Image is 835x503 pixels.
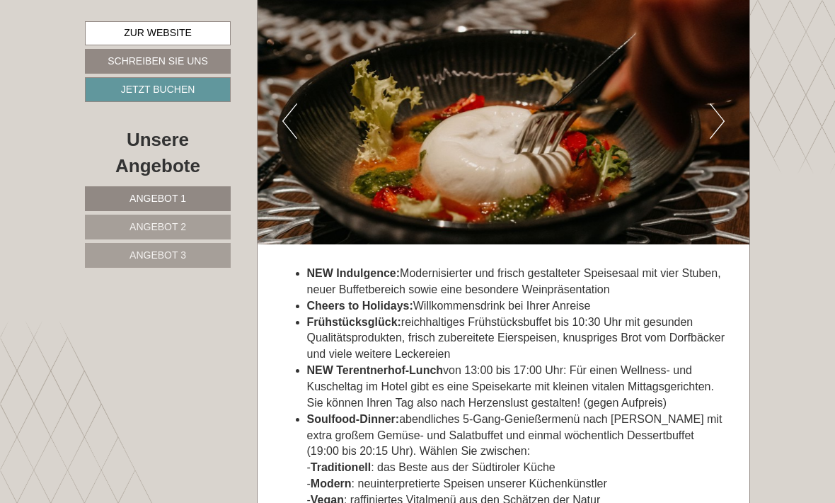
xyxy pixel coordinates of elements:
[85,77,231,102] a: Jetzt buchen
[710,103,725,139] button: Next
[129,221,186,232] span: Angebot 2
[311,461,371,473] strong: Traditionell
[311,477,352,490] strong: Modern
[307,300,591,312] span: Willkommensdrink bei Ihrer Anreise
[129,193,186,204] span: Angebot 1
[307,364,444,376] strong: NEW Terentnerhof-Lunch
[307,267,721,295] span: Modernisierter und frisch gestalteter Speisesaal mit vier Stuben, neuer Buffetbereich sowie eine ...
[85,49,231,74] a: Schreiben Sie uns
[307,316,401,328] strong: Frühstücksglück:
[307,413,400,425] strong: Soulfood-Dinner:
[307,316,725,361] span: reichhaltiges Frühstücksbuffet bis 10:30 Uhr mit gesunden Qualitätsprodukten, frisch zubereitete ...
[282,103,297,139] button: Previous
[307,267,401,279] span: NEW Indulgence:
[307,300,413,312] strong: Cheers to Holidays:
[129,249,186,261] span: Angebot 3
[307,364,714,409] span: von 13:00 bis 17:00 Uhr: Für einen Wellness- und Kuscheltag im Hotel gibt es eine Speisekarte mit...
[85,127,231,179] div: Unsere Angebote
[85,21,231,45] a: Zur Website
